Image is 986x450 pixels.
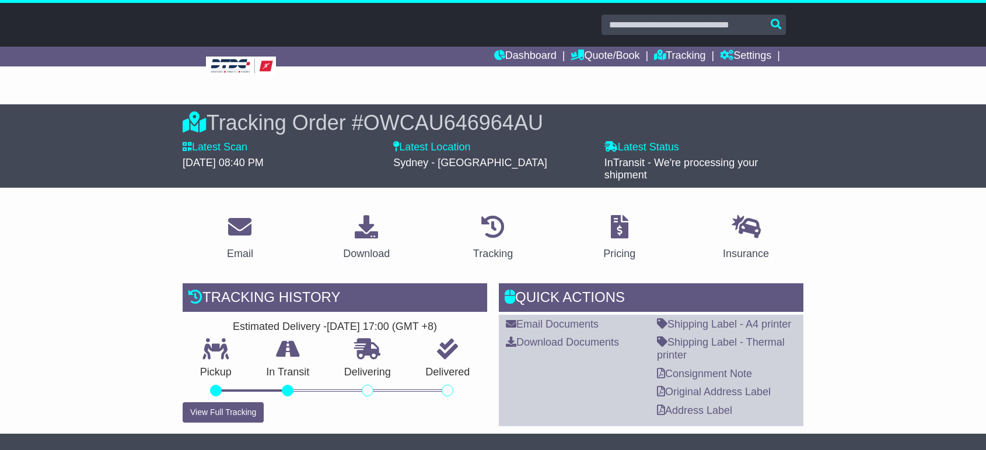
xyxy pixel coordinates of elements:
[720,47,771,66] a: Settings
[657,386,771,398] a: Original Address Label
[657,368,752,379] a: Consignment Note
[219,211,261,266] a: Email
[499,283,803,315] div: Quick Actions
[466,211,520,266] a: Tracking
[183,402,264,423] button: View Full Tracking
[183,321,487,333] div: Estimated Delivery -
[473,246,513,262] div: Tracking
[571,47,639,66] a: Quote/Book
[393,157,547,168] span: Sydney - [GEOGRAPHIC_DATA]
[343,246,390,262] div: Download
[604,157,758,181] span: InTransit - We're processing your shipment
[327,321,437,333] div: [DATE] 17:00 (GMT +8)
[249,366,327,379] p: In Transit
[183,366,249,379] p: Pickup
[603,246,635,262] div: Pricing
[327,366,408,379] p: Delivering
[335,211,397,266] a: Download
[657,336,785,361] a: Shipping Label - Thermal printer
[506,336,619,348] a: Download Documents
[506,318,599,330] a: Email Documents
[183,283,487,315] div: Tracking history
[183,157,264,168] span: [DATE] 08:40 PM
[183,110,803,135] div: Tracking Order #
[183,141,247,154] label: Latest Scan
[393,141,470,154] label: Latest Location
[723,246,769,262] div: Insurance
[715,211,777,266] a: Insurance
[227,246,253,262] div: Email
[408,366,488,379] p: Delivered
[596,211,643,266] a: Pricing
[657,405,732,416] a: Address Label
[494,47,557,66] a: Dashboard
[654,47,705,66] a: Tracking
[363,111,543,135] span: OWCAU646964AU
[604,141,679,154] label: Latest Status
[657,318,791,330] a: Shipping Label - A4 printer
